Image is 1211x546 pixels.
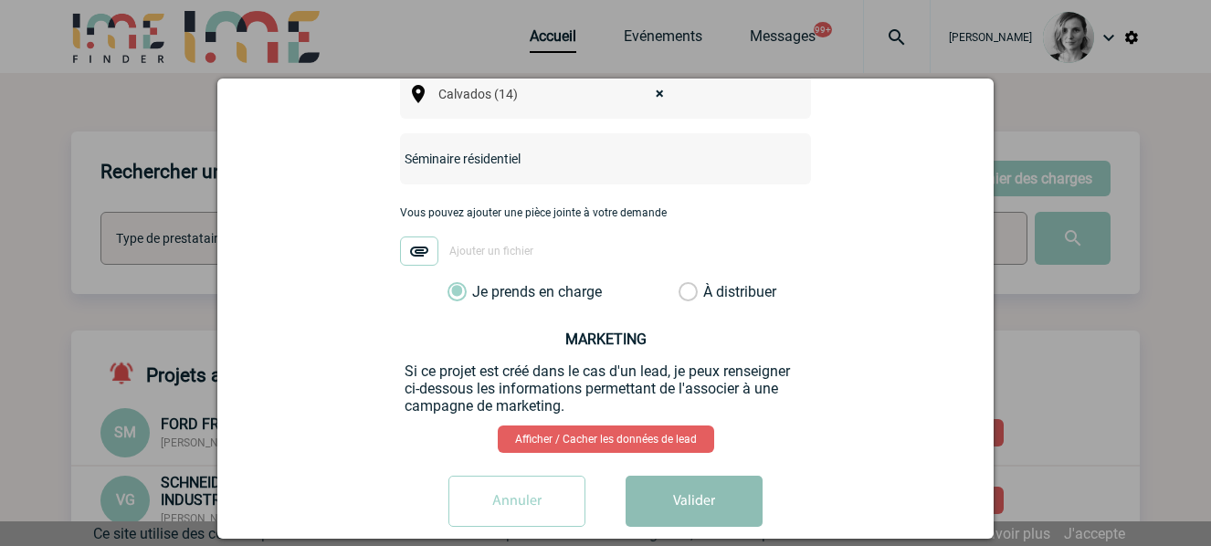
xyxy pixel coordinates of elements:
[498,425,714,453] a: Afficher / Cacher les données de lead
[448,283,479,301] label: Je prends en charge
[400,206,811,219] p: Vous pouvez ajouter une pièce jointe à votre demande
[400,147,763,171] input: Nom de l'événement
[405,362,806,415] p: Si ce projet est créé dans le cas d'un lead, je peux renseigner ci-dessous les informations perme...
[431,81,682,107] span: Calvados (14)
[405,331,806,348] h3: MARKETING
[656,81,664,107] span: ×
[626,476,763,527] button: Valider
[448,476,585,527] input: Annuler
[679,283,698,301] label: À distribuer
[449,246,533,258] span: Ajouter un fichier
